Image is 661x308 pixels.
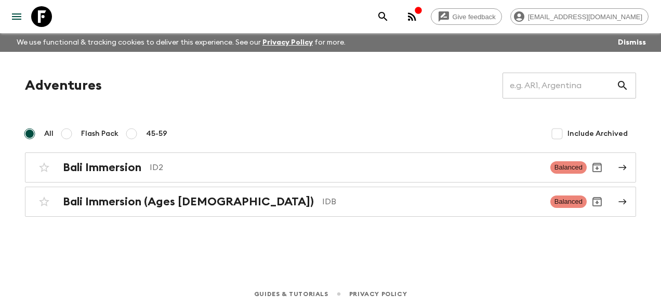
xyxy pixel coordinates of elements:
span: [EMAIL_ADDRESS][DOMAIN_NAME] [522,13,648,21]
button: Dismiss [615,35,649,50]
span: Include Archived [567,129,628,139]
span: Balanced [550,195,587,208]
p: ID2 [150,161,542,174]
a: Bali ImmersionID2BalancedArchive [25,152,636,183]
h1: Adventures [25,75,102,96]
p: IDB [322,195,542,208]
h2: Bali Immersion [63,161,141,174]
a: Privacy Policy [262,39,313,46]
p: We use functional & tracking cookies to deliver this experience. See our for more. [12,33,350,52]
button: Archive [587,157,607,178]
a: Guides & Tutorials [254,288,328,300]
span: Flash Pack [81,129,118,139]
input: e.g. AR1, Argentina [503,71,616,100]
button: Archive [587,191,607,212]
h2: Bali Immersion (Ages [DEMOGRAPHIC_DATA]) [63,195,314,208]
button: search adventures [373,6,393,27]
a: Privacy Policy [349,288,407,300]
span: 45-59 [146,129,167,139]
a: Bali Immersion (Ages [DEMOGRAPHIC_DATA])IDBBalancedArchive [25,187,636,217]
div: [EMAIL_ADDRESS][DOMAIN_NAME] [510,8,649,25]
button: menu [6,6,27,27]
span: Give feedback [447,13,501,21]
span: Balanced [550,161,587,174]
a: Give feedback [431,8,502,25]
span: All [44,129,54,139]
